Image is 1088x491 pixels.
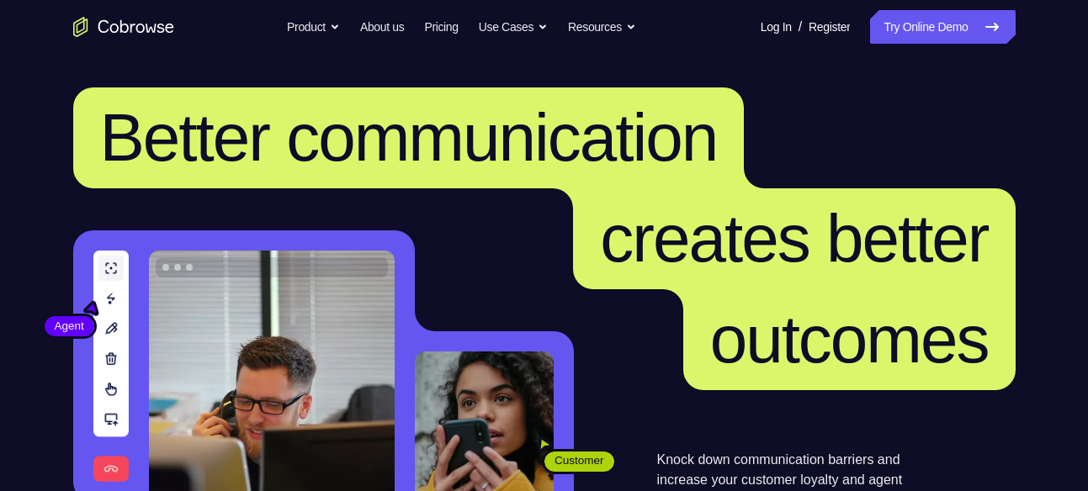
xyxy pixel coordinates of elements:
[710,302,989,377] span: outcomes
[73,17,174,37] a: Go to the home page
[799,17,802,37] span: /
[600,201,988,276] span: creates better
[479,10,548,44] button: Use Cases
[360,10,404,44] a: About us
[568,10,636,44] button: Resources
[761,10,792,44] a: Log In
[287,10,340,44] button: Product
[424,10,458,44] a: Pricing
[870,10,1015,44] a: Try Online Demo
[100,100,718,175] span: Better communication
[809,10,850,44] a: Register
